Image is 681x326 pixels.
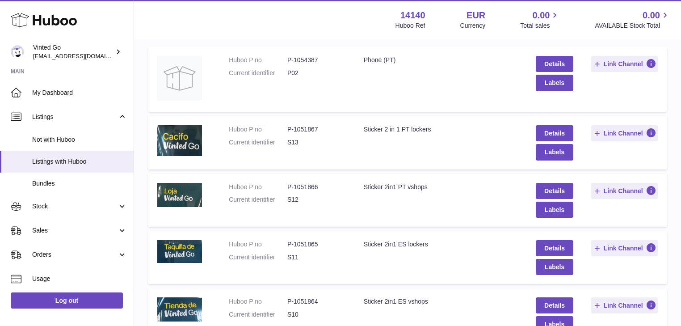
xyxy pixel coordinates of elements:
[364,240,518,249] div: Sticker 2in1 ES lockers
[157,297,202,322] img: Sticker 2in1 ES vshops
[157,56,202,101] img: Phone (PT)
[287,240,346,249] dd: P-1051865
[157,125,202,156] img: Sticker 2 in 1 PT lockers
[287,253,346,262] dd: S11
[536,183,574,199] a: Details
[520,21,560,30] span: Total sales
[229,56,287,64] dt: Huboo P no
[595,21,670,30] span: AVAILABLE Stock Total
[604,60,643,68] span: Link Channel
[591,56,658,72] button: Link Channel
[33,43,113,60] div: Vinted Go
[604,129,643,137] span: Link Channel
[536,144,574,160] button: Labels
[157,240,202,263] img: Sticker 2in1 ES lockers
[157,183,202,207] img: Sticker 2in1 PT vshops
[604,301,643,309] span: Link Channel
[536,297,574,313] a: Details
[364,56,518,64] div: Phone (PT)
[643,9,660,21] span: 0.00
[400,9,425,21] strong: 14140
[536,202,574,218] button: Labels
[364,183,518,191] div: Sticker 2in1 PT vshops
[32,275,127,283] span: Usage
[32,202,118,211] span: Stock
[287,195,346,204] dd: S12
[32,226,118,235] span: Sales
[229,297,287,306] dt: Huboo P no
[229,125,287,134] dt: Huboo P no
[536,125,574,141] a: Details
[536,56,574,72] a: Details
[536,259,574,275] button: Labels
[11,292,123,309] a: Log out
[591,240,658,256] button: Link Channel
[595,9,670,30] a: 0.00 AVAILABLE Stock Total
[11,45,24,59] img: internalAdmin-14140@internal.huboo.com
[604,244,643,252] span: Link Channel
[32,250,118,259] span: Orders
[460,21,486,30] div: Currency
[229,138,287,147] dt: Current identifier
[287,69,346,77] dd: P02
[287,56,346,64] dd: P-1054387
[287,297,346,306] dd: P-1051864
[591,297,658,313] button: Link Channel
[287,183,346,191] dd: P-1051866
[536,240,574,256] a: Details
[32,89,127,97] span: My Dashboard
[395,21,425,30] div: Huboo Ref
[32,157,127,166] span: Listings with Huboo
[32,179,127,188] span: Bundles
[287,125,346,134] dd: P-1051867
[536,75,574,91] button: Labels
[229,183,287,191] dt: Huboo P no
[229,195,287,204] dt: Current identifier
[520,9,560,30] a: 0.00 Total sales
[364,297,518,306] div: Sticker 2in1 ES vshops
[229,310,287,319] dt: Current identifier
[287,310,346,319] dd: S10
[229,69,287,77] dt: Current identifier
[364,125,518,134] div: Sticker 2 in 1 PT lockers
[33,52,131,59] span: [EMAIL_ADDRESS][DOMAIN_NAME]
[591,125,658,141] button: Link Channel
[287,138,346,147] dd: S13
[604,187,643,195] span: Link Channel
[229,240,287,249] dt: Huboo P no
[229,253,287,262] dt: Current identifier
[533,9,550,21] span: 0.00
[32,113,118,121] span: Listings
[32,135,127,144] span: Not with Huboo
[591,183,658,199] button: Link Channel
[467,9,485,21] strong: EUR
